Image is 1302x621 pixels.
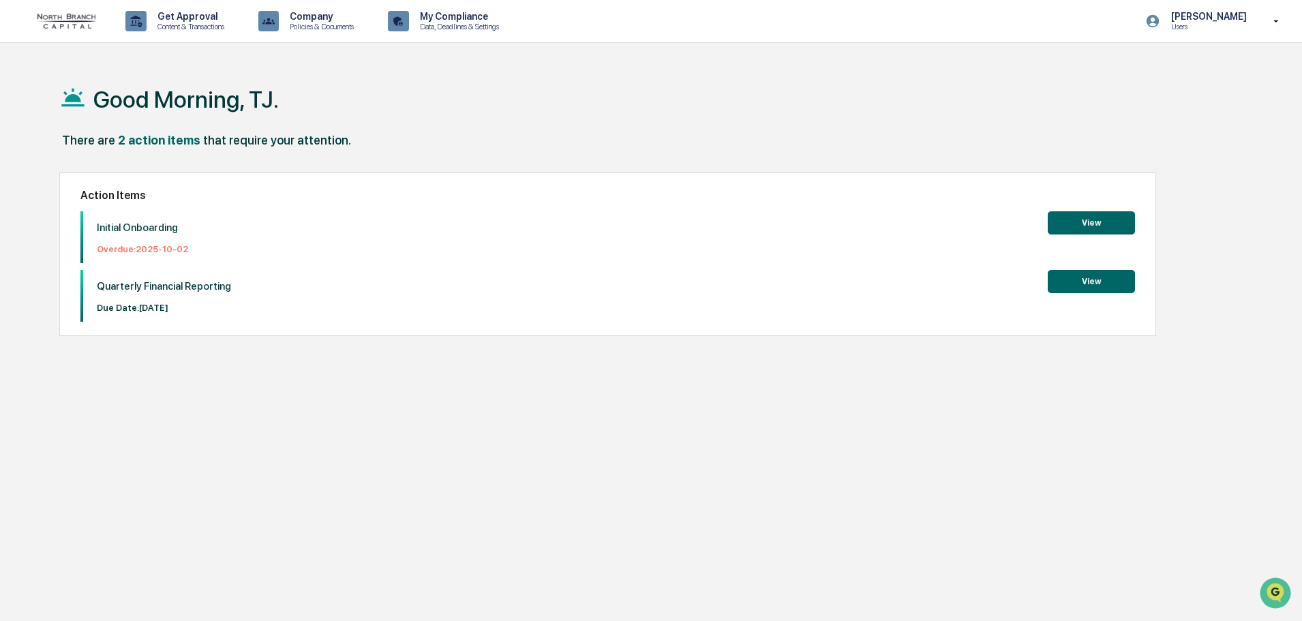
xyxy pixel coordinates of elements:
div: We're available if you need us! [46,118,172,129]
div: 🔎 [14,199,25,210]
a: View [1048,274,1135,287]
span: Preclearance [27,172,88,185]
p: Content & Transactions [147,22,231,31]
span: Pylon [136,231,165,241]
button: View [1048,270,1135,293]
p: Policies & Documents [279,22,361,31]
p: Overdue: 2025-10-02 [97,244,188,254]
div: There are [62,133,115,147]
a: 🖐️Preclearance [8,166,93,191]
iframe: Open customer support [1258,576,1295,613]
p: Data, Deadlines & Settings [409,22,506,31]
p: [PERSON_NAME] [1160,11,1254,22]
p: Company [279,11,361,22]
div: 🖐️ [14,173,25,184]
span: Attestations [112,172,169,185]
p: Due Date: [DATE] [97,303,231,313]
p: Get Approval [147,11,231,22]
h2: Action Items [80,189,1135,202]
div: 2 action items [118,133,200,147]
p: Quarterly Financial Reporting [97,280,231,292]
p: Initial Onboarding [97,222,188,234]
p: My Compliance [409,11,506,22]
div: that require your attention. [203,133,351,147]
p: How can we help? [14,29,248,50]
h1: Good Morning, TJ. [93,86,279,113]
button: View [1048,211,1135,234]
a: 🔎Data Lookup [8,192,91,217]
a: 🗄️Attestations [93,166,175,191]
img: logo [33,14,98,29]
div: 🗄️ [99,173,110,184]
a: Powered byPylon [96,230,165,241]
a: View [1048,215,1135,228]
span: Data Lookup [27,198,86,211]
p: Users [1160,22,1254,31]
div: Start new chat [46,104,224,118]
img: 1746055101610-c473b297-6a78-478c-a979-82029cc54cd1 [14,104,38,129]
button: Start new chat [232,108,248,125]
